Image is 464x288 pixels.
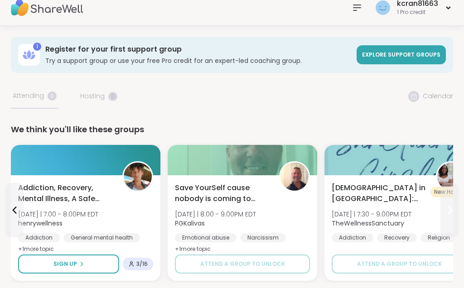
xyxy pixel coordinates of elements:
b: henrywellness [18,219,63,228]
span: [DATE] | 8:00 - 9:00PM EDT [175,210,256,219]
div: General mental health [63,233,140,242]
span: 3 / 16 [136,260,148,268]
span: Explore support groups [362,51,440,58]
div: 1 Pro credit [397,9,438,16]
img: kcran81663 [376,0,390,15]
span: [DATE] | 7:30 - 9:00PM EDT [332,210,411,219]
span: Addiction, Recovery, Mental Illness, A Safe Space [18,182,112,204]
span: Sign Up [53,260,77,268]
h3: Register for your first support group [45,44,351,54]
div: Narcissism [240,233,286,242]
h3: Try a support group or use your free Pro credit for an expert-led coaching group. [45,56,351,65]
div: We think you'll like these groups [11,123,453,136]
span: [DEMOGRAPHIC_DATA] in [GEOGRAPHIC_DATA]: [GEOGRAPHIC_DATA] [332,182,426,204]
span: Save YourSelf cause nobody is coming to SAVE YOU [175,182,269,204]
span: [DATE] | 7:00 - 8:00PM EDT [18,210,98,219]
span: Attend a group to unlock [200,260,285,268]
div: Recovery [377,233,417,242]
img: henrywellness [124,163,152,191]
div: 1 [33,43,41,51]
div: Religion [420,233,457,242]
div: Emotional abuse [175,233,237,242]
div: Addiction [332,233,373,242]
b: TheWellnessSanctuary [332,219,404,228]
b: PGKalivas [175,219,205,228]
button: Sign Up [18,254,119,274]
a: Explore support groups [357,45,446,64]
button: Attend a group to unlock [175,254,310,274]
span: Attend a group to unlock [357,260,442,268]
img: PGKalivas [280,163,309,191]
div: Addiction [18,233,60,242]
